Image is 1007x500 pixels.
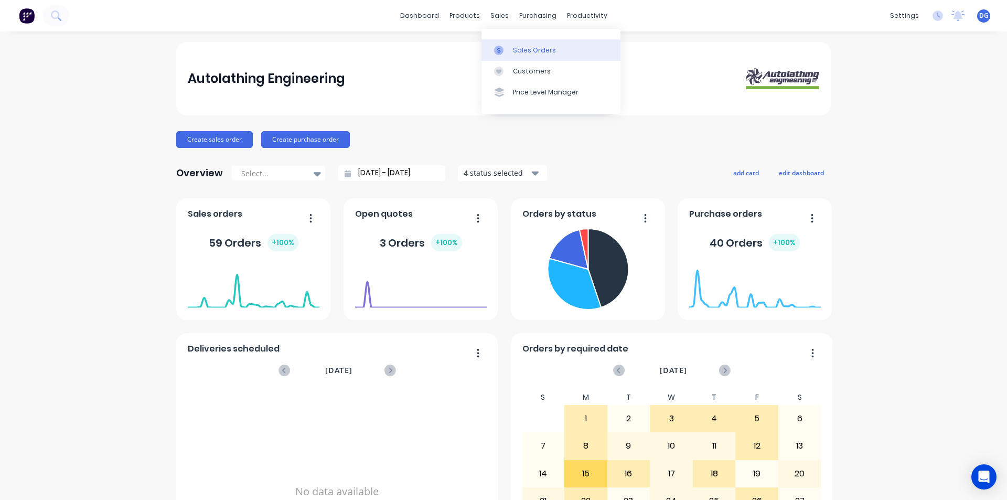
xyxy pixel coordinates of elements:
[746,68,819,90] img: Autolathing Engineering
[885,8,924,24] div: settings
[522,390,565,405] div: S
[971,464,997,490] div: Open Intercom Messenger
[564,390,607,405] div: M
[693,461,735,487] div: 18
[689,208,762,220] span: Purchase orders
[19,8,35,24] img: Factory
[779,461,821,487] div: 20
[650,461,692,487] div: 17
[769,234,800,251] div: + 100 %
[209,234,298,251] div: 59 Orders
[444,8,485,24] div: products
[710,234,800,251] div: 40 Orders
[458,165,547,181] button: 4 status selected
[608,461,650,487] div: 16
[325,365,352,376] span: [DATE]
[522,433,564,459] div: 7
[736,433,778,459] div: 12
[693,390,736,405] div: T
[481,82,620,103] a: Price Level Manager
[380,234,462,251] div: 3 Orders
[608,406,650,432] div: 2
[481,39,620,60] a: Sales Orders
[778,390,821,405] div: S
[726,166,766,179] button: add card
[261,131,350,148] button: Create purchase order
[660,365,687,376] span: [DATE]
[513,88,579,97] div: Price Level Manager
[188,68,345,89] div: Autolathing Engineering
[565,406,607,432] div: 1
[608,433,650,459] div: 9
[772,166,831,179] button: edit dashboard
[176,163,223,184] div: Overview
[267,234,298,251] div: + 100 %
[736,461,778,487] div: 19
[779,406,821,432] div: 6
[485,8,514,24] div: sales
[779,433,821,459] div: 13
[431,234,462,251] div: + 100 %
[355,208,413,220] span: Open quotes
[650,390,693,405] div: W
[513,46,556,55] div: Sales Orders
[565,461,607,487] div: 15
[693,433,735,459] div: 11
[607,390,650,405] div: T
[735,390,778,405] div: F
[522,208,596,220] span: Orders by status
[562,8,613,24] div: productivity
[464,167,530,178] div: 4 status selected
[693,406,735,432] div: 4
[979,11,989,20] span: DG
[522,461,564,487] div: 14
[650,406,692,432] div: 3
[395,8,444,24] a: dashboard
[513,67,551,76] div: Customers
[481,61,620,82] a: Customers
[522,343,628,355] span: Orders by required date
[188,208,242,220] span: Sales orders
[736,406,778,432] div: 5
[176,131,253,148] button: Create sales order
[565,433,607,459] div: 8
[650,433,692,459] div: 10
[514,8,562,24] div: purchasing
